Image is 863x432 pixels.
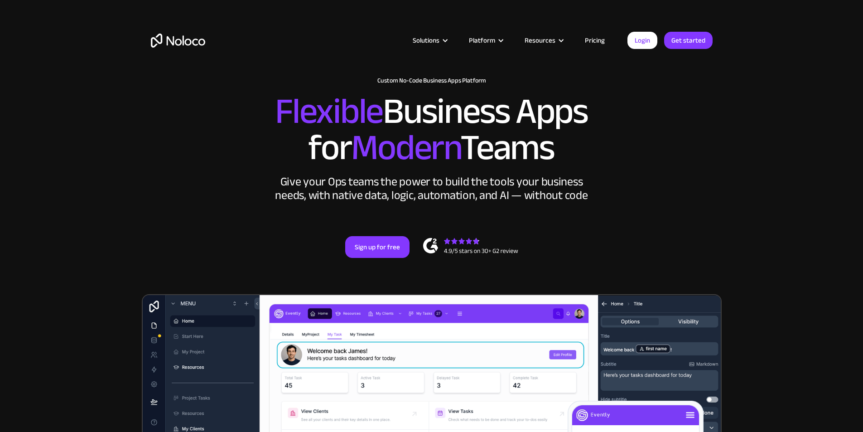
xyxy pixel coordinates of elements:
[513,34,574,46] div: Resources
[413,34,439,46] div: Solutions
[469,34,495,46] div: Platform
[151,93,713,166] h2: Business Apps for Teams
[525,34,555,46] div: Resources
[151,34,205,48] a: home
[458,34,513,46] div: Platform
[275,78,383,145] span: Flexible
[574,34,616,46] a: Pricing
[351,114,460,181] span: Modern
[627,32,657,49] a: Login
[664,32,713,49] a: Get started
[273,175,590,202] div: Give your Ops teams the power to build the tools your business needs, with native data, logic, au...
[345,236,410,258] a: Sign up for free
[401,34,458,46] div: Solutions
